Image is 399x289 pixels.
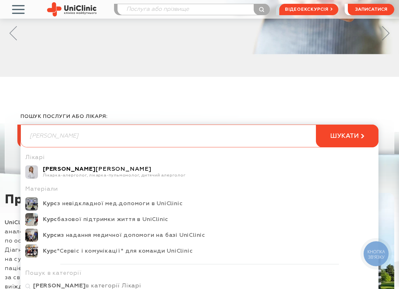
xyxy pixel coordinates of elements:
button: шукати [316,125,378,147]
a: Курс з невідкладної мед.допомоги в UniClinic Курсз невідкладної мед.допомоги в UniClinic [25,197,374,211]
b: [PERSON_NAME] [43,166,95,172]
b: Курс [43,201,57,206]
img: Курс з невідкладної мед.допомоги в UniClinic [25,197,38,211]
b: Курс [43,217,57,222]
div: [PERSON_NAME] [43,166,374,173]
div: з невідкладної мед.допомоги в UniClinic [43,200,374,207]
div: "Сервіс і комунікації" для команди UniClinic [43,248,374,255]
a: Курс базової підтримки життя в UniClinic Курсбазової підтримки життя в UniClinic [25,213,374,226]
span: відеоекскурсія [285,4,329,15]
img: Курілець Лілія Олегівна [25,165,38,179]
div: базової підтримки життя в UniClinic [43,216,374,223]
div: Лікарка-алерголог, лікарка-пульмонолог, дитячий алерголог [43,173,374,178]
div: Пошук в категорії [25,264,374,280]
a: відеоекскурсія [279,4,338,15]
div: Матеріали [25,186,374,193]
input: Послуга або прізвище [21,125,378,147]
a: Курси з надання медичної допомоги на базі UniClinic Курсиз надання медичної допомоги на базі UniC... [25,229,374,242]
div: Лікарі [25,154,374,161]
img: Курс "Сервіс і комунікації" для команди UniClinic [25,244,38,258]
img: Курс базової підтримки життя в UniClinic [25,213,38,226]
input: Послуга або прізвище [118,4,269,15]
span: шукати [330,132,359,140]
a: Курс "Сервіс і комунікації" для команди UniClinic Курс"Сервіс і комунікації" для команди UniClinic [25,244,374,258]
b: [PERSON_NAME] [33,283,86,289]
strong: UniСlinic [5,220,31,225]
div: Про клініку [5,193,83,217]
div: пошук послуги або лікаря: [21,114,378,125]
b: Курс [43,248,57,254]
span: записатися [355,7,387,12]
button: записатися [348,4,394,15]
img: Uniclinic [47,2,97,16]
a: Курілець Лілія Олегівна [PERSON_NAME][PERSON_NAME] Лікарка-алерголог, лікарка-пульмонолог, дитячи... [25,165,374,179]
img: Курси з надання медичної допомоги на базі UniClinic [25,229,38,242]
div: з надання медичної допомоги на базі UniClinic [43,232,374,239]
b: Курси [43,232,61,238]
span: КНОПКА ЗВ'ЯЗКУ [367,249,385,260]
